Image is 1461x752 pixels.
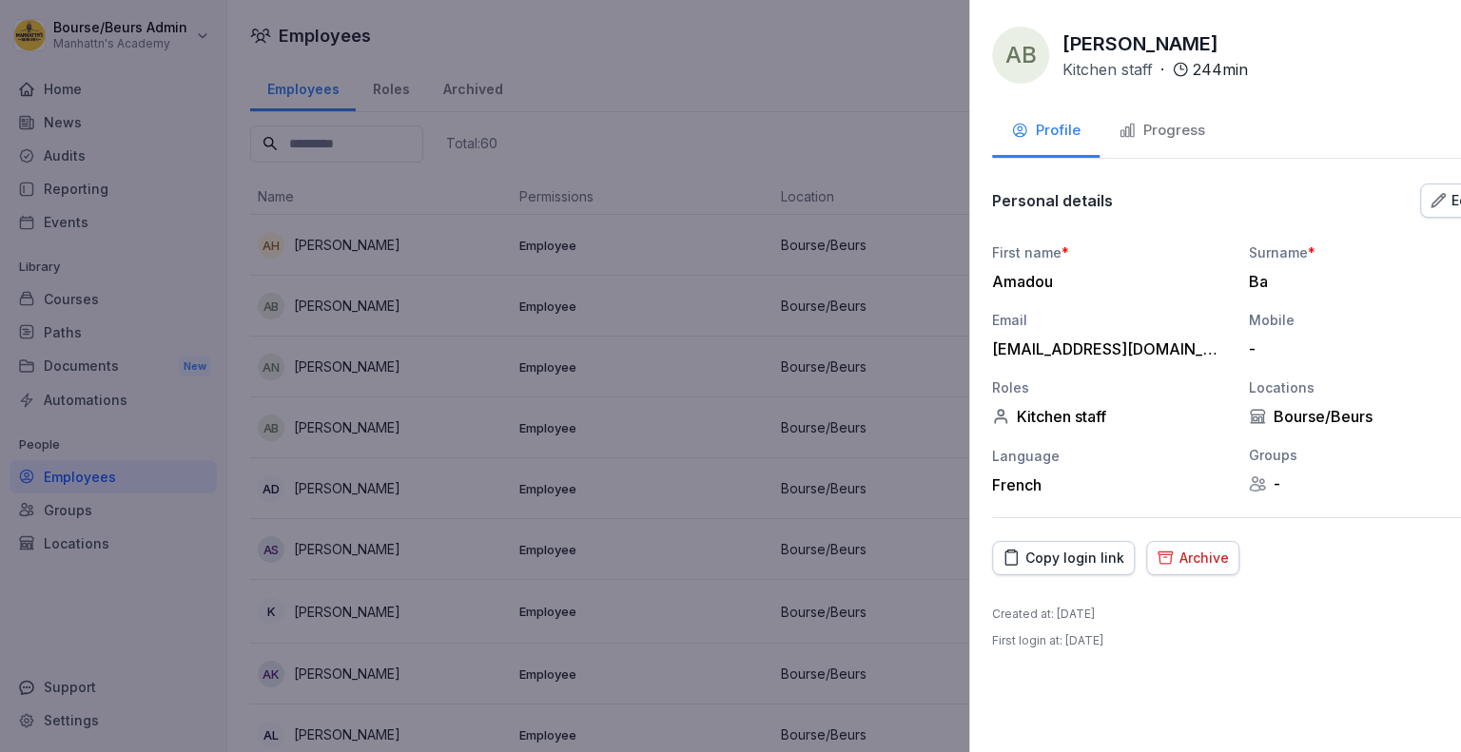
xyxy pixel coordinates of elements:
button: Progress [1100,106,1224,158]
div: First name [992,242,1230,262]
div: Archive [1157,548,1229,569]
p: [PERSON_NAME] [1062,29,1218,58]
p: Kitchen staff [1062,58,1153,81]
p: First login at : [DATE] [992,632,1103,649]
button: Profile [992,106,1100,158]
div: Copy login link [1003,548,1124,569]
div: Kitchen staff [992,407,1230,426]
div: French [992,475,1230,494]
div: · [1062,58,1248,81]
button: Archive [1146,541,1239,575]
div: AB [992,27,1049,84]
div: Amadou [992,272,1220,291]
p: 244 min [1193,58,1248,81]
p: Created at : [DATE] [992,606,1095,623]
div: Progress [1119,120,1205,142]
div: Profile [1011,120,1081,142]
p: Personal details [992,191,1113,210]
div: [EMAIL_ADDRESS][DOMAIN_NAME] [992,339,1220,358]
div: Email [992,310,1230,330]
div: Roles [992,377,1230,397]
button: Copy login link [992,541,1135,575]
div: Language [992,446,1230,466]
